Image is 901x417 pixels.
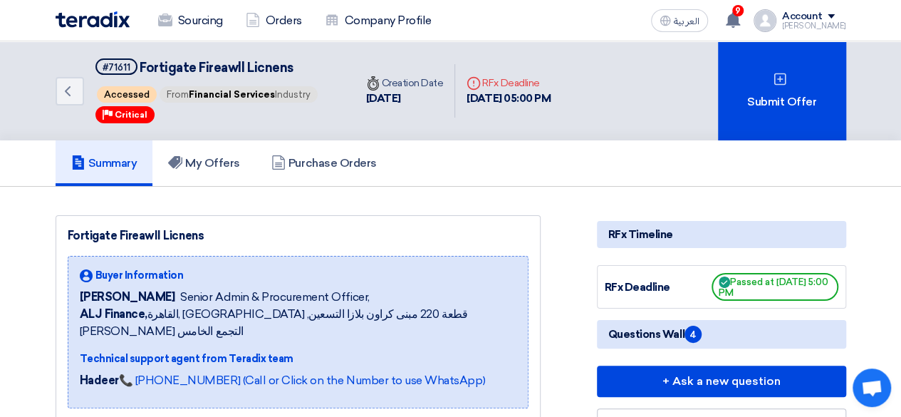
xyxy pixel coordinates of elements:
[140,60,293,76] span: Fortigate Fireawll Licnens
[597,221,846,248] div: RFx Timeline
[115,110,147,120] span: Critical
[608,326,702,343] span: Questions Wall
[256,140,392,186] a: Purchase Orders
[80,289,175,306] span: [PERSON_NAME]
[467,76,551,91] div: RFx Deadline
[80,307,147,321] b: ALJ Finance,
[97,86,157,103] span: Accessed
[684,326,702,343] span: 4
[234,5,313,36] a: Orders
[68,227,528,244] div: Fortigate Fireawll Licnens
[313,5,443,36] a: Company Profile
[168,156,240,170] h5: My Offers
[56,11,130,28] img: Teradix logo
[718,41,846,140] div: Submit Offer
[271,156,377,170] h5: Purchase Orders
[152,140,256,186] a: My Offers
[95,268,184,283] span: Buyer Information
[467,91,551,107] div: [DATE] 05:00 PM
[853,369,891,407] div: Open chat
[147,5,234,36] a: Sourcing
[95,58,319,76] h5: Fortigate Fireawll Licnens
[782,11,823,23] div: Account
[56,140,153,186] a: Summary
[712,273,838,301] span: Passed at [DATE] 5:00 PM
[366,91,444,107] div: [DATE]
[651,9,708,32] button: العربية
[80,374,119,387] strong: Hadeer
[754,9,776,32] img: profile_test.png
[119,374,485,387] a: 📞 [PHONE_NUMBER] (Call or Click on the Number to use WhatsApp)
[674,16,699,26] span: العربية
[71,156,137,170] h5: Summary
[732,5,744,16] span: 9
[103,63,130,72] div: #71611
[782,22,846,30] div: [PERSON_NAME]
[605,279,712,296] div: RFx Deadline
[189,89,275,100] span: Financial Services
[80,306,516,340] span: القاهرة, [GEOGRAPHIC_DATA] ,قطعة 220 مبنى كراون بلازا التسعين [PERSON_NAME] التجمع الخامس
[366,76,444,91] div: Creation Date
[597,366,846,397] button: + Ask a new question
[180,289,369,306] span: Senior Admin & Procurement Officer,
[80,351,516,366] div: Technical support agent from Teradix team
[160,86,318,103] span: From Industry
